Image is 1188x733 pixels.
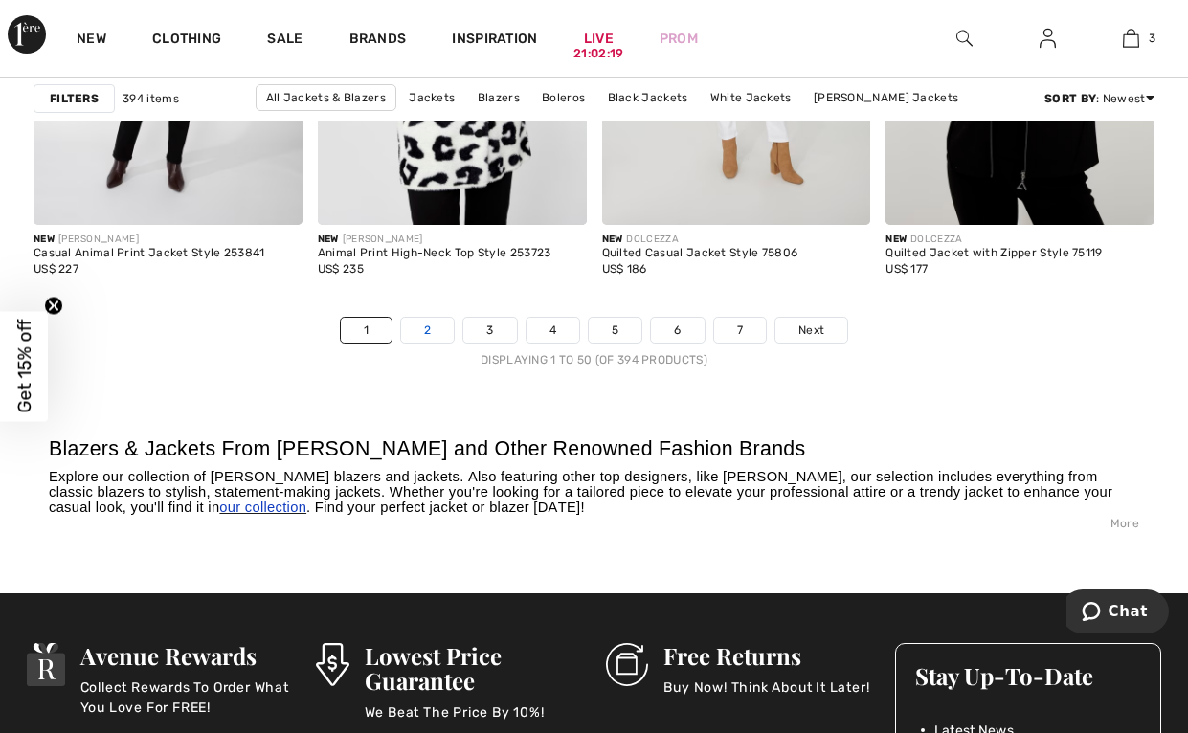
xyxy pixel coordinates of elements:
nav: Page navigation [34,317,1154,368]
a: 4 [527,318,579,343]
a: Live21:02:19 [584,29,614,49]
img: 1ère Avenue [8,15,46,54]
h3: Stay Up-To-Date [915,663,1141,688]
div: DOLCEZZA [602,233,798,247]
span: New [885,233,907,245]
span: Explore our collection of [PERSON_NAME] blazers and jackets. Also featuring other top designers, ... [49,469,1112,515]
a: 7 [714,318,766,343]
div: 21:02:19 [573,45,623,63]
a: Blue Jackets [624,111,718,136]
button: Close teaser [44,297,63,316]
strong: Sort By [1044,92,1096,105]
img: Lowest Price Guarantee [316,643,348,686]
p: Collect Rewards To Order What You Love For FREE! [80,677,294,716]
img: My Info [1040,27,1056,50]
h3: Free Returns [663,643,869,668]
div: [PERSON_NAME] [34,233,265,247]
a: 2 [401,318,454,343]
div: More [49,515,1139,532]
a: Clothing [152,31,221,51]
a: 1 [341,318,392,343]
div: Casual Animal Print Jacket Style 253841 [34,247,265,260]
a: Sign In [1024,27,1071,51]
img: My Bag [1123,27,1139,50]
div: : Newest [1044,90,1154,107]
a: [PERSON_NAME] Jackets [804,85,968,110]
span: 394 items [123,90,179,107]
a: Next [775,318,847,343]
a: All Jackets & Blazers [256,84,396,111]
a: [PERSON_NAME] [506,111,621,136]
span: Next [798,322,824,339]
a: our collection [219,500,306,515]
a: 3 [1090,27,1172,50]
div: DOLCEZZA [885,233,1102,247]
a: White Jackets [701,85,801,110]
img: Avenue Rewards [27,643,65,686]
a: Boleros [532,85,594,110]
strong: Filters [50,90,99,107]
a: Black Jackets [598,85,698,110]
a: New [77,31,106,51]
div: Quilted Casual Jacket Style 75806 [602,247,798,260]
a: Blazers [468,85,529,110]
div: Quilted Jacket with Zipper Style 75119 [885,247,1102,260]
iframe: Opens a widget where you can chat to one of our agents [1066,589,1169,637]
span: US$ 177 [885,262,928,276]
span: New [602,233,623,245]
span: New [318,233,339,245]
a: Brands [349,31,407,51]
h3: Lowest Price Guarantee [365,643,583,693]
a: 3 [463,318,516,343]
p: Buy Now! Think About It Later! [663,677,869,716]
span: Inspiration [452,31,537,51]
a: Prom [660,29,698,49]
img: search the website [956,27,973,50]
a: Sale [267,31,303,51]
div: [PERSON_NAME] [318,233,551,247]
span: US$ 227 [34,262,78,276]
h3: Avenue Rewards [80,643,294,668]
img: Free Returns [606,643,649,686]
span: New [34,233,55,245]
span: 3 [1149,30,1155,47]
div: Displaying 1 to 50 (of 394 products) [34,351,1154,368]
span: US$ 186 [602,262,647,276]
span: Blazers & Jackets From [PERSON_NAME] and Other Renowned Fashion Brands [49,437,805,460]
div: Animal Print High-Neck Top Style 253723 [318,247,551,260]
span: Get 15% off [13,320,35,413]
a: 6 [651,318,704,343]
a: Jackets [399,85,464,110]
span: US$ 235 [318,262,364,276]
a: 5 [589,318,641,343]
